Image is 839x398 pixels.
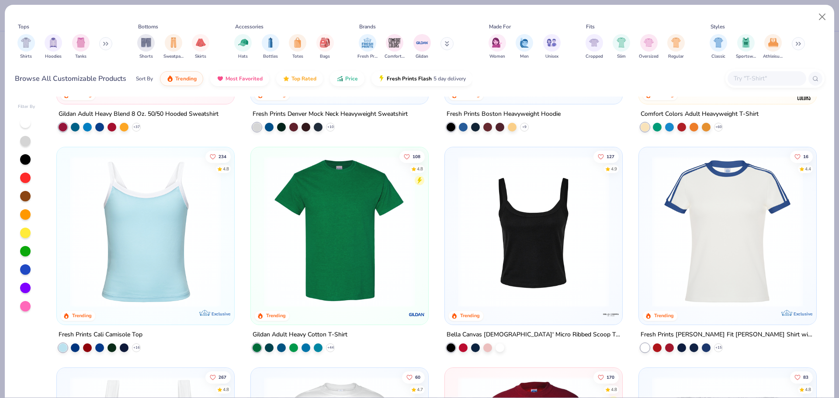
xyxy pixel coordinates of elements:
span: Trending [175,75,197,82]
button: filter button [639,34,659,60]
button: filter button [45,34,62,60]
button: filter button [137,34,155,60]
img: Gildan Image [416,36,429,49]
span: Tanks [75,53,87,60]
span: Cropped [586,53,603,60]
button: filter button [192,34,209,60]
button: filter button [72,34,90,60]
span: Skirts [195,53,206,60]
div: filter for Fresh Prints [357,34,378,60]
button: filter button [385,34,405,60]
span: Fresh Prints Flash [387,75,432,82]
img: Totes Image [293,38,302,48]
div: filter for Cropped [586,34,603,60]
span: Unisex [545,53,558,60]
button: filter button [17,34,35,60]
button: filter button [357,34,378,60]
button: filter button [586,34,603,60]
button: filter button [667,34,685,60]
div: filter for Bags [316,34,334,60]
img: Sportswear Image [741,38,751,48]
div: filter for Hats [234,34,252,60]
div: filter for Bottles [262,34,279,60]
button: filter button [262,34,279,60]
div: filter for Comfort Colors [385,34,405,60]
button: Price [330,71,364,86]
div: filter for Skirts [192,34,209,60]
div: Styles [711,23,725,31]
span: Bottles [263,53,278,60]
img: Cropped Image [589,38,599,48]
span: Regular [668,53,684,60]
span: Top Rated [291,75,316,82]
button: Close [814,9,831,25]
div: filter for Regular [667,34,685,60]
div: Fits [586,23,595,31]
span: Hats [238,53,248,60]
div: filter for Sportswear [736,34,756,60]
div: filter for Classic [710,34,727,60]
span: Totes [292,53,303,60]
img: Fresh Prints Image [361,36,374,49]
button: filter button [413,34,431,60]
span: Hoodies [45,53,62,60]
div: Browse All Customizable Products [15,73,126,84]
div: Tops [18,23,29,31]
button: filter button [289,34,306,60]
span: Men [520,53,529,60]
img: Unisex Image [547,38,557,48]
button: filter button [543,34,561,60]
img: Women Image [492,38,502,48]
div: Accessories [235,23,263,31]
input: Try "T-Shirt" [733,73,800,83]
div: filter for Hoodies [45,34,62,60]
span: Women [489,53,505,60]
span: Shorts [139,53,153,60]
div: Filter By [18,104,35,110]
div: filter for Athleisure [763,34,783,60]
img: Bags Image [320,38,329,48]
button: filter button [736,34,756,60]
span: Most Favorited [225,75,263,82]
img: Oversized Image [644,38,654,48]
button: filter button [234,34,252,60]
span: Comfort Colors [385,53,405,60]
button: filter button [489,34,506,60]
img: most_fav.gif [217,75,224,82]
img: Hoodies Image [49,38,58,48]
span: Slim [617,53,626,60]
span: Bags [320,53,330,60]
span: Fresh Prints [357,53,378,60]
div: filter for Tanks [72,34,90,60]
div: Made For [489,23,511,31]
img: TopRated.gif [283,75,290,82]
img: Comfort Colors Image [388,36,401,49]
button: Most Favorited [210,71,269,86]
div: filter for Sweatpants [163,34,184,60]
button: filter button [613,34,630,60]
img: Athleisure Image [768,38,778,48]
img: Classic Image [714,38,724,48]
span: Athleisure [763,53,783,60]
button: Trending [160,71,203,86]
span: Shirts [20,53,32,60]
div: filter for Women [489,34,506,60]
span: 5 day delivery [433,74,466,84]
div: filter for Shirts [17,34,35,60]
span: Gildan [416,53,428,60]
button: filter button [163,34,184,60]
img: flash.gif [378,75,385,82]
div: filter for Shorts [137,34,155,60]
button: filter button [516,34,533,60]
img: Shirts Image [21,38,31,48]
button: Fresh Prints Flash5 day delivery [371,71,472,86]
div: filter for Slim [613,34,630,60]
button: filter button [763,34,783,60]
img: Regular Image [671,38,681,48]
div: filter for Oversized [639,34,659,60]
img: Men Image [520,38,529,48]
img: Slim Image [617,38,626,48]
img: Skirts Image [196,38,206,48]
span: Price [345,75,358,82]
button: Top Rated [276,71,323,86]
